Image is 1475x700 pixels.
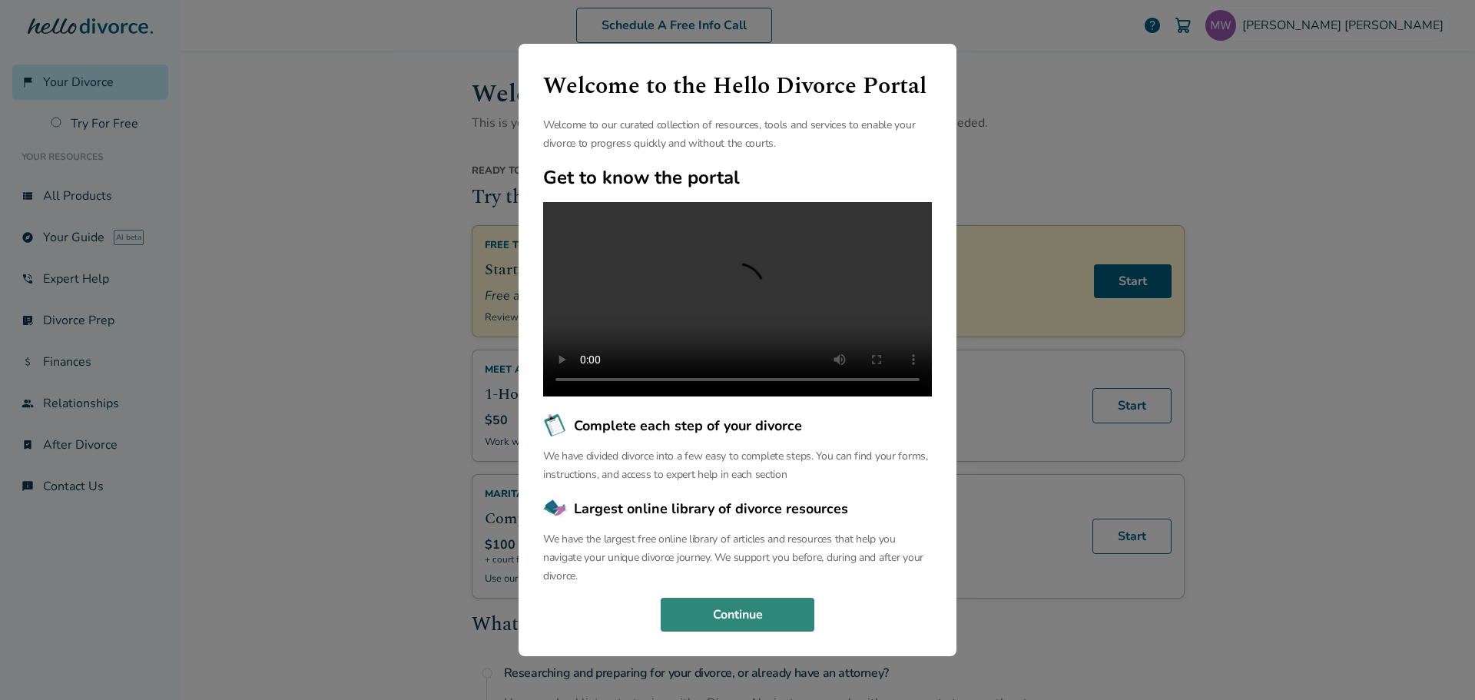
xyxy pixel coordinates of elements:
[543,496,568,521] img: Largest online library of divorce resources
[543,447,932,484] p: We have divided divorce into a few easy to complete steps. You can find your forms, instructions,...
[574,416,802,436] span: Complete each step of your divorce
[543,413,568,438] img: Complete each step of your divorce
[543,68,932,104] h1: Welcome to the Hello Divorce Portal
[543,165,932,190] h2: Get to know the portal
[661,598,814,632] button: Continue
[543,530,932,586] p: We have the largest free online library of articles and resources that help you navigate your uni...
[543,116,932,153] p: Welcome to our curated collection of resources, tools and services to enable your divorce to prog...
[574,499,848,519] span: Largest online library of divorce resources
[1398,626,1475,700] iframe: Chat Widget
